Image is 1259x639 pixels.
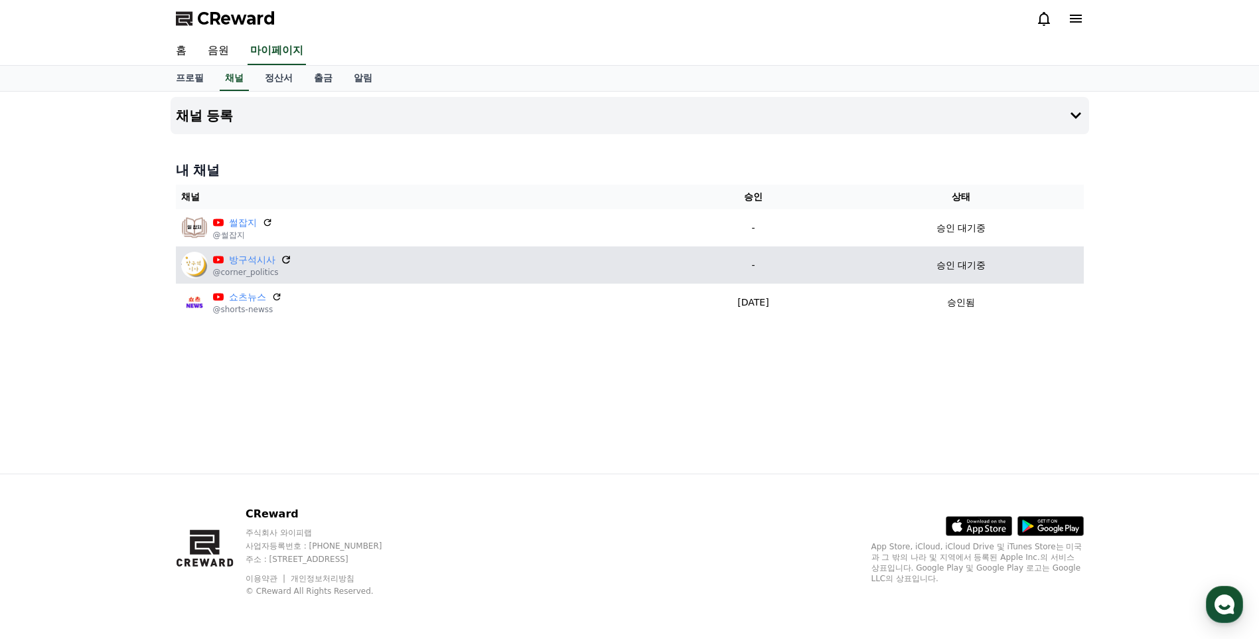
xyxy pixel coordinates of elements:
a: 대화 [88,421,171,454]
a: 개인정보처리방침 [291,574,354,583]
a: 마이페이지 [248,37,306,65]
img: 썰잡지 [181,215,208,241]
p: @썰잡지 [213,230,273,240]
p: @shorts-newss [213,304,282,315]
a: 채널 [220,66,249,91]
h4: 내 채널 [176,161,1084,179]
span: 설정 [205,441,221,452]
p: 승인 대기중 [936,258,986,272]
a: 쇼츠뉴스 [229,290,266,304]
p: 승인됨 [947,296,975,310]
a: 방구석시사 [229,253,275,267]
p: [DATE] [673,296,834,310]
p: 주소 : [STREET_ADDRESS] [246,554,407,565]
img: 쇼츠뉴스 [181,289,208,316]
p: CReward [246,506,407,522]
a: 홈 [165,37,197,65]
button: 채널 등록 [171,97,1089,134]
a: 홈 [4,421,88,454]
a: 썰잡지 [229,216,257,230]
p: 승인 대기중 [936,221,986,235]
a: 알림 [343,66,383,91]
p: @corner_politics [213,267,291,278]
p: 주식회사 와이피랩 [246,527,407,538]
p: 사업자등록번호 : [PHONE_NUMBER] [246,541,407,551]
h4: 채널 등록 [176,108,234,123]
a: 이용약관 [246,574,287,583]
p: - [673,258,834,272]
span: 대화 [121,442,137,452]
a: 정산서 [254,66,303,91]
th: 상태 [839,185,1084,209]
p: - [673,221,834,235]
a: 프로필 [165,66,214,91]
a: 출금 [303,66,343,91]
a: 음원 [197,37,240,65]
a: 설정 [171,421,255,454]
p: © CReward All Rights Reserved. [246,586,407,596]
a: CReward [176,8,275,29]
th: 승인 [668,185,839,209]
span: 홈 [42,441,50,452]
img: 방구석시사 [181,252,208,278]
th: 채널 [176,185,668,209]
p: App Store, iCloud, iCloud Drive 및 iTunes Store는 미국과 그 밖의 나라 및 지역에서 등록된 Apple Inc.의 서비스 상표입니다. Goo... [871,541,1084,584]
span: CReward [197,8,275,29]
